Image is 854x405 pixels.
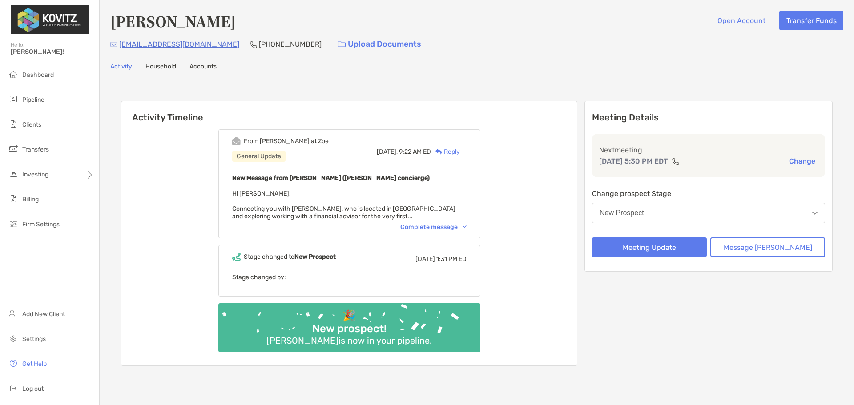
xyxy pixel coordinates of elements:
img: Phone Icon [250,41,257,48]
span: Pipeline [22,96,44,104]
img: communication type [672,158,680,165]
p: Stage changed by: [232,272,467,283]
span: 1:31 PM ED [436,255,467,263]
img: transfers icon [8,144,19,154]
img: Event icon [232,253,241,261]
p: Change prospect Stage [592,188,825,199]
h4: [PERSON_NAME] [110,11,236,31]
button: Message [PERSON_NAME] [710,237,825,257]
span: Investing [22,171,48,178]
a: Accounts [189,63,217,72]
img: add_new_client icon [8,308,19,319]
span: Hi [PERSON_NAME], Connecting you with [PERSON_NAME], who is located in [GEOGRAPHIC_DATA] and expl... [232,190,455,220]
img: Event icon [232,137,241,145]
img: firm-settings icon [8,218,19,229]
div: New prospect! [309,322,390,335]
span: Log out [22,385,44,393]
div: From [PERSON_NAME] at Zoe [244,137,329,145]
img: investing icon [8,168,19,179]
img: billing icon [8,193,19,204]
button: Meeting Update [592,237,707,257]
span: Billing [22,196,39,203]
img: logout icon [8,383,19,393]
a: Household [145,63,176,72]
span: Add New Client [22,310,65,318]
span: Transfers [22,146,49,153]
span: [PERSON_NAME]! [11,48,94,56]
button: Open Account [710,11,772,30]
img: Reply icon [435,149,442,155]
a: Upload Documents [332,35,427,54]
img: dashboard icon [8,69,19,80]
button: New Prospect [592,203,825,223]
span: 9:22 AM ED [399,148,431,156]
b: New Message from [PERSON_NAME] ([PERSON_NAME] concierge) [232,174,430,182]
span: Settings [22,335,46,343]
div: [PERSON_NAME] is now in your pipeline. [263,335,435,346]
p: [EMAIL_ADDRESS][DOMAIN_NAME] [119,39,239,50]
span: Dashboard [22,71,54,79]
div: 🎉 [339,309,359,322]
p: Next meeting [599,144,818,156]
div: Stage changed to [244,253,336,261]
b: New Prospect [294,253,336,261]
img: Email Icon [110,42,117,47]
img: Confetti [218,303,480,345]
button: Change [786,156,818,166]
span: [DATE], [377,148,398,156]
img: Open dropdown arrow [812,212,818,215]
a: Activity [110,63,132,72]
span: [DATE] [415,255,435,263]
div: Complete message [400,223,467,231]
p: Meeting Details [592,112,825,123]
img: pipeline icon [8,94,19,104]
img: get-help icon [8,358,19,369]
div: Reply [431,147,460,156]
img: Zoe Logo [11,4,89,36]
img: Chevron icon [463,225,467,228]
div: New Prospect [600,209,644,217]
div: General Update [232,151,286,162]
p: [DATE] 5:30 PM EDT [599,156,668,167]
p: [PHONE_NUMBER] [259,39,322,50]
img: clients icon [8,119,19,129]
button: Transfer Funds [779,11,843,30]
img: settings icon [8,333,19,344]
span: Clients [22,121,41,128]
span: Get Help [22,360,47,368]
h6: Activity Timeline [121,101,577,123]
img: button icon [338,41,346,48]
span: Firm Settings [22,221,60,228]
